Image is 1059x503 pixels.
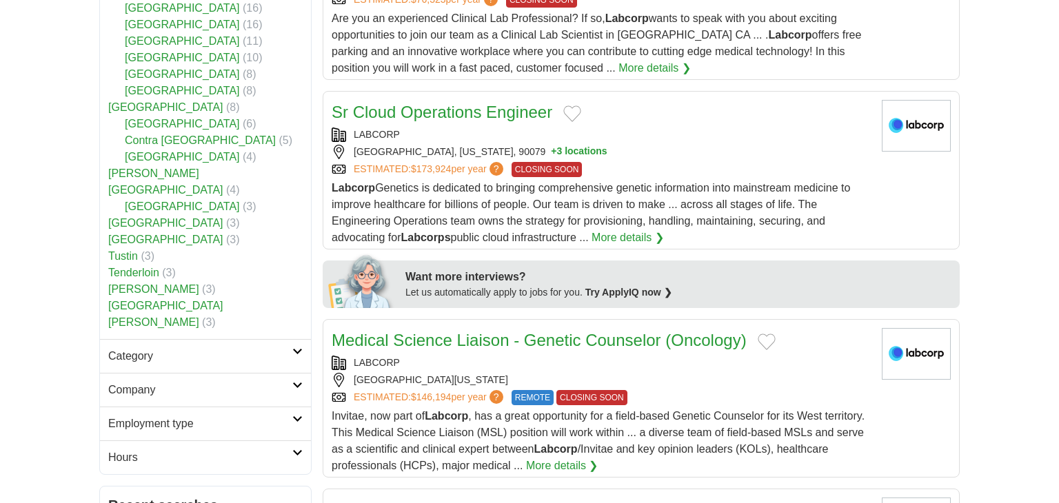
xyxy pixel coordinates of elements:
span: (3) [202,283,216,295]
a: Try ApplyIQ now ❯ [585,287,672,298]
img: LabCorp logo [882,328,951,380]
div: Let us automatically apply to jobs for you. [405,285,951,300]
strong: Labcorp [768,29,811,41]
a: LABCORP [354,357,400,368]
div: [GEOGRAPHIC_DATA][US_STATE] [332,373,871,387]
span: + [551,145,556,159]
a: [GEOGRAPHIC_DATA] [125,52,240,63]
a: Employment type [100,407,311,440]
strong: Labcorps [401,232,451,243]
h2: Hours [108,449,292,466]
a: ESTIMATED:$173,924per year? [354,162,506,177]
button: +3 locations [551,145,607,159]
span: (10) [243,52,262,63]
a: [GEOGRAPHIC_DATA] [108,234,223,245]
a: [GEOGRAPHIC_DATA] [108,101,223,113]
a: ESTIMATED:$146,194per year? [354,390,506,405]
span: (3) [202,316,216,328]
span: $146,194 [411,391,451,402]
a: [GEOGRAPHIC_DATA] [125,85,240,96]
span: Are you an experienced Clinical Lab Professional? If so, wants to speak with you about exciting o... [332,12,861,74]
a: Tustin [108,250,138,262]
a: Company [100,373,311,407]
h2: Employment type [108,415,292,432]
a: Medical Science Liaison - Genetic Counselor (Oncology) [332,331,747,349]
span: (3) [226,234,240,245]
span: (4) [226,184,240,196]
span: (3) [162,267,176,278]
div: [GEOGRAPHIC_DATA], [US_STATE], 90079 [332,145,871,159]
a: [GEOGRAPHIC_DATA] [125,35,240,47]
a: Sr Cloud Operations Engineer [332,103,552,121]
span: (11) [243,35,262,47]
a: Hours [100,440,311,474]
span: (8) [226,101,240,113]
button: Add to favorite jobs [758,333,776,350]
a: [GEOGRAPHIC_DATA] [125,19,240,30]
img: LabCorp logo [882,100,951,152]
span: CLOSING SOON [556,390,627,405]
a: [GEOGRAPHIC_DATA] [125,68,240,80]
span: (4) [243,151,256,163]
span: (3) [243,201,256,212]
a: Tenderloin [108,267,159,278]
a: Contra [GEOGRAPHIC_DATA] [125,134,276,146]
a: [PERSON_NAME][GEOGRAPHIC_DATA] [108,167,223,196]
span: (5) [279,134,292,146]
a: More details ❯ [526,458,598,474]
span: (16) [243,2,262,14]
strong: Labcorp [425,410,468,422]
strong: Labcorp [605,12,649,24]
span: CLOSING SOON [512,162,583,177]
span: ? [490,390,503,404]
a: [GEOGRAPHIC_DATA] [125,201,240,212]
img: apply-iq-scientist.png [328,253,395,308]
a: LABCORP [354,129,400,140]
a: [GEOGRAPHIC_DATA] [125,118,240,130]
span: REMOTE [512,390,554,405]
h2: Company [108,382,292,398]
span: (8) [243,68,256,80]
span: $173,924 [411,163,451,174]
span: (3) [141,250,154,262]
span: Invitae, now part of , has a great opportunity for a field-based Genetic Counselor for its West t... [332,410,865,471]
a: [GEOGRAPHIC_DATA][PERSON_NAME] [108,300,223,328]
strong: Labcorp [332,182,375,194]
span: (8) [243,85,256,96]
h2: Category [108,348,292,365]
a: [PERSON_NAME] [108,283,199,295]
a: [GEOGRAPHIC_DATA] [125,151,240,163]
a: Category [100,339,311,373]
a: More details ❯ [618,60,691,76]
div: Want more interviews? [405,269,951,285]
span: (6) [243,118,256,130]
button: Add to favorite jobs [563,105,581,122]
span: Genetics is dedicated to bringing comprehensive genetic information into mainstream medicine to i... [332,182,850,243]
strong: Labcorp [534,443,578,455]
a: [GEOGRAPHIC_DATA] [125,2,240,14]
span: ? [490,162,503,176]
a: [GEOGRAPHIC_DATA] [108,217,223,229]
a: More details ❯ [592,229,664,246]
span: (3) [226,217,240,229]
span: (16) [243,19,262,30]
